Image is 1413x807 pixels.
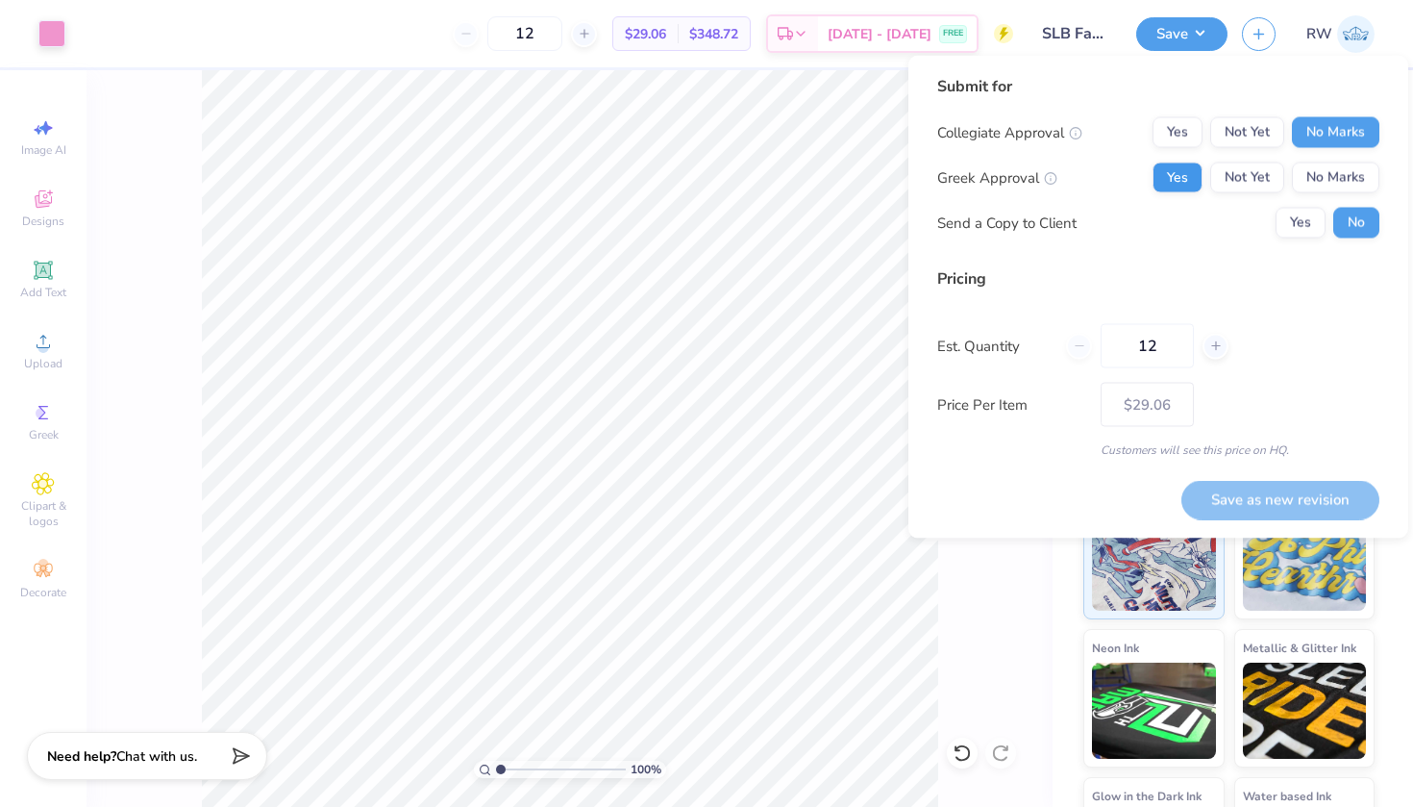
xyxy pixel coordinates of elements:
a: RW [1306,15,1375,53]
button: Not Yet [1210,163,1284,193]
span: Image AI [21,142,66,158]
span: [DATE] - [DATE] [828,24,931,44]
span: Upload [24,356,62,371]
span: Chat with us. [116,747,197,766]
label: Price Per Item [937,393,1086,416]
span: Neon Ink [1092,638,1139,658]
button: Yes [1276,208,1326,239]
span: Add Text [20,285,66,300]
span: FREE [943,27,963,40]
img: Metallic & Glitter Ink [1243,663,1367,759]
input: – – [1101,324,1194,368]
button: Yes [1153,117,1202,148]
input: Untitled Design [1028,14,1122,53]
button: No Marks [1292,117,1379,148]
img: Neon Ink [1092,663,1216,759]
span: Decorate [20,585,66,600]
div: Submit for [937,75,1379,98]
span: 100 % [631,761,661,778]
strong: Need help? [47,747,116,766]
img: Rhea Wanga [1337,15,1375,53]
span: Glow in the Dark Ink [1092,786,1202,806]
img: Puff Ink [1243,515,1367,611]
span: $348.72 [689,24,738,44]
span: Water based Ink [1243,786,1331,806]
div: Customers will see this price on HQ. [937,441,1379,459]
button: No Marks [1292,163,1379,193]
button: Yes [1153,163,1202,193]
div: Pricing [937,267,1379,290]
input: – – [487,16,562,51]
button: Save [1136,17,1227,51]
div: Send a Copy to Client [937,212,1077,234]
label: Est. Quantity [937,335,1052,357]
img: Standard [1092,515,1216,611]
span: RW [1306,23,1332,45]
span: Designs [22,214,64,229]
span: Greek [29,427,59,442]
div: Collegiate Approval [937,121,1082,143]
span: Metallic & Glitter Ink [1243,638,1356,658]
div: Greek Approval [937,166,1057,189]
button: Not Yet [1210,117,1284,148]
span: $29.06 [625,24,666,44]
span: Clipart & logos [10,498,77,529]
button: No [1333,208,1379,239]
